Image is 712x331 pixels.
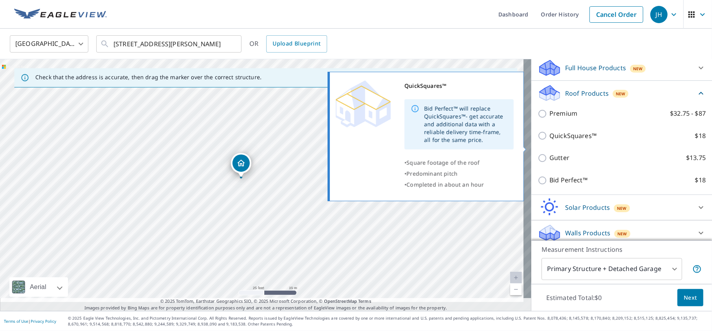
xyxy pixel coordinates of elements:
div: JH [650,6,668,23]
p: Measurement Instructions [542,245,702,254]
div: Dropped pin, building 1, Residential property, 1170 Kelly Ave Tontitown, AR 72762 [231,153,251,177]
p: Bid Perfect™ [549,175,588,185]
a: Current Level 20, Zoom Out [510,284,522,295]
p: Roof Products [565,89,609,98]
div: • [405,157,514,168]
div: Roof ProductsNew [538,84,706,102]
input: Search by address or latitude-longitude [113,33,225,55]
a: Terms [358,298,371,304]
div: Aerial [9,277,68,297]
span: Completed in about an hour [406,181,484,188]
p: $32.75 - $87 [670,109,706,118]
img: Premium [336,80,391,127]
p: Solar Products [565,203,610,212]
span: New [617,205,627,211]
div: Primary Structure + Detached Garage [542,258,682,280]
span: Next [684,293,697,303]
a: Cancel Order [589,6,643,23]
span: © 2025 TomTom, Earthstar Geographics SIO, © 2025 Microsoft Corporation, © [160,298,371,305]
span: New [633,65,643,72]
p: $18 [695,175,706,185]
p: QuickSquares™ [549,131,597,141]
span: New [617,231,627,237]
p: Walls Products [565,228,610,238]
span: Upload Blueprint [273,39,320,49]
img: EV Logo [14,9,107,20]
p: Premium [549,109,577,118]
p: Check that the address is accurate, then drag the marker over the correct structure. [35,74,262,81]
span: New [616,91,626,97]
a: Upload Blueprint [266,35,327,53]
p: Estimated Total: $0 [540,289,608,306]
a: Privacy Policy [31,318,56,324]
p: | [4,319,56,324]
div: Walls ProductsNew [538,224,706,242]
button: Next [677,289,703,307]
div: Solar ProductsNew [538,198,706,217]
a: OpenStreetMap [324,298,357,304]
p: Gutter [549,153,569,163]
div: Full House ProductsNew [538,58,706,77]
p: $13.75 [686,153,706,163]
p: Full House Products [565,63,626,73]
a: Current Level 20, Zoom In Disabled [510,272,522,284]
p: © 2025 Eagle View Technologies, Inc. and Pictometry International Corp. All Rights Reserved. Repo... [68,315,708,327]
div: QuickSquares™ [405,80,514,91]
span: Predominant pitch [406,170,458,177]
span: Your report will include the primary structure and a detached garage if one exists. [692,264,702,274]
div: • [405,168,514,179]
div: Bid Perfect™ will replace QuickSquares™- get accurate and additional data with a reliable deliver... [424,102,507,147]
div: [GEOGRAPHIC_DATA] [10,33,88,55]
div: • [405,179,514,190]
a: Terms of Use [4,318,28,324]
div: Aerial [27,277,49,297]
span: Square footage of the roof [406,159,480,166]
p: $18 [695,131,706,141]
div: OR [249,35,327,53]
